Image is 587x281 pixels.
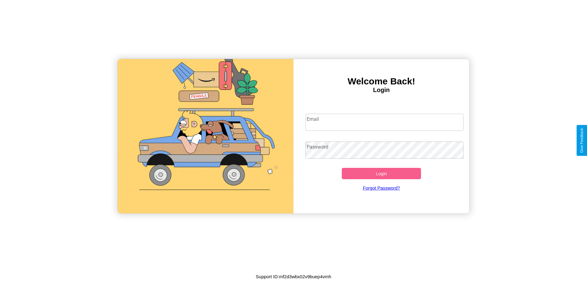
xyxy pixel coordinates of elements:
[302,179,461,197] a: Forgot Password?
[256,272,331,281] p: Support ID: mf2d3wbx02v9buep4vmh
[580,128,584,153] div: Give Feedback
[293,76,469,87] h3: Welcome Back!
[342,168,421,179] button: Login
[293,87,469,94] h4: Login
[118,59,293,213] img: gif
